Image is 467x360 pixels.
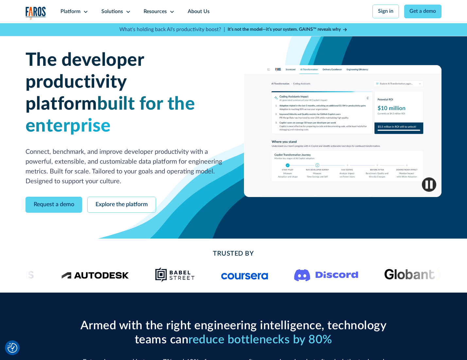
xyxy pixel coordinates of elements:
[155,267,195,282] img: Babel Street logo png
[188,334,332,346] span: reduce bottlenecks by 80%
[78,249,389,259] h2: Trusted By
[26,147,223,186] p: Connect, benchmark, and improve developer productivity with a powerful, extensible, and customiza...
[101,8,123,16] div: Solutions
[294,268,358,281] img: Logo of the communication platform Discord.
[228,26,348,33] a: It’s not the model—it’s your system. GAINS™ reveals why
[372,5,399,18] a: Sign in
[78,319,389,347] h2: Armed with the right engineering intelligence, technology teams can
[87,197,156,213] a: Explore the platform
[26,7,46,20] img: Logo of the analytics and reporting company Faros.
[26,197,82,213] a: Request a demo
[144,8,167,16] div: Resources
[422,177,436,192] img: Pause video
[119,26,225,34] p: What's holding back AI's productivity boost? |
[8,343,17,353] button: Cookie Settings
[26,49,223,137] h1: The developer productivity platform
[404,5,442,18] a: Get a demo
[221,269,268,280] img: Logo of the online learning platform Coursera.
[26,7,46,20] a: home
[384,268,445,280] img: Globant's logo
[26,95,195,135] span: built for the enterprise
[61,270,129,279] img: Logo of the design software company Autodesk.
[8,343,17,353] img: Revisit consent button
[228,27,341,32] strong: It’s not the model—it’s your system. GAINS™ reveals why
[61,8,80,16] div: Platform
